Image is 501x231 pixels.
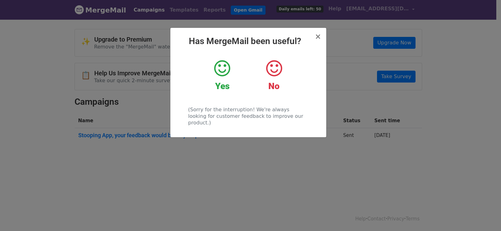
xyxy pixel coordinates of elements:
[188,106,308,126] p: (Sorry for the interruption! We're always looking for customer feedback to improve our product.)
[315,33,321,40] button: Close
[201,59,243,92] a: Yes
[215,81,230,91] strong: Yes
[315,32,321,41] span: ×
[253,59,295,92] a: No
[268,81,280,91] strong: No
[175,36,321,47] h2: Has MergeMail been useful?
